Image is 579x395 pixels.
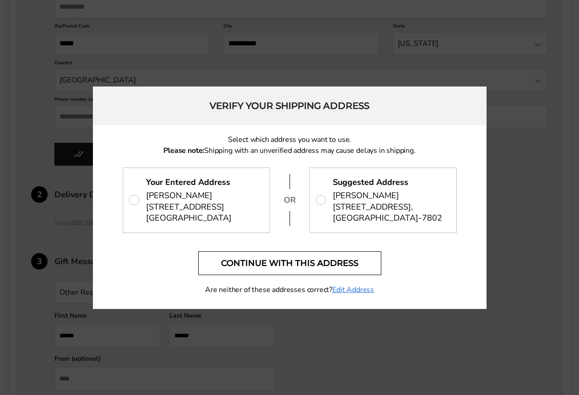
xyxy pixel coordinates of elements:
[283,195,297,206] p: OR
[333,177,408,188] strong: Suggested Address
[146,190,212,201] span: [PERSON_NAME]
[333,190,399,201] span: [PERSON_NAME]
[163,146,204,156] strong: Please note:
[332,284,374,295] a: Edit Address
[146,201,232,224] span: [STREET_ADDRESS] [GEOGRAPHIC_DATA]
[93,87,487,125] h2: Verify your shipping address
[123,284,457,295] p: Are neither of these addresses correct?
[198,251,381,275] button: Continue with this address
[123,134,457,156] p: Select which address you want to use. Shipping with an unverified address may cause delays in shi...
[333,201,442,224] span: [STREET_ADDRESS], [GEOGRAPHIC_DATA]-7802
[146,177,230,188] strong: Your Entered Address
